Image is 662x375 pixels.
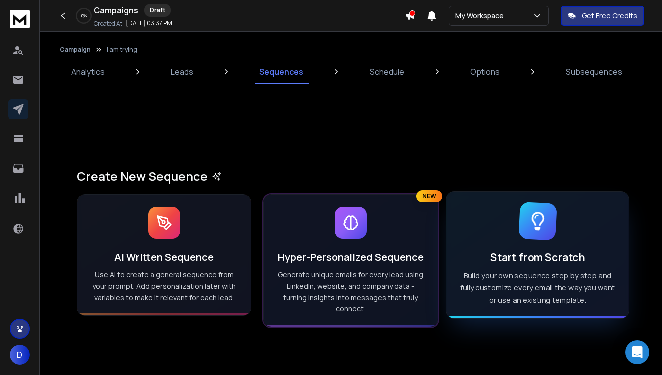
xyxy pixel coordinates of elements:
[89,269,239,303] p: Use AI to create a general sequence from your prompt. Add personalization later with variables to...
[464,60,506,84] a: Options
[416,190,442,202] div: NEW
[625,340,649,364] div: Open Intercom Messenger
[10,345,30,365] button: D
[566,66,622,78] p: Subsequences
[144,4,171,17] div: Draft
[60,46,91,54] button: Campaign
[560,60,628,84] a: Subsequences
[77,168,625,184] h1: Create New Sequence
[263,194,438,327] button: NEWHyper-Personalized SequenceGenerate unique emails for every lead using LinkedIn, website, and ...
[276,269,425,315] p: Generate unique emails for every lead using LinkedIn, website, and company data - turning insight...
[455,11,508,21] p: My Workspace
[126,19,172,27] p: [DATE] 03:37 PM
[81,13,87,19] p: 0 %
[459,270,616,306] p: Build your own sequence step by step and fully customize every email the way you want or use an e...
[89,251,239,263] h3: AI Written Sequence
[107,46,137,54] p: I am trying
[370,66,404,78] p: Schedule
[446,191,629,319] button: Start from ScratchBuild your own sequence step by step and fully customize every email the way yo...
[470,66,500,78] p: Options
[364,60,410,84] a: Schedule
[253,60,309,84] a: Sequences
[94,20,124,28] p: Created At:
[259,66,303,78] p: Sequences
[561,6,644,26] button: Get Free Credits
[165,60,199,84] a: Leads
[459,251,616,264] h3: Start from Scratch
[65,60,111,84] a: Analytics
[77,194,251,316] button: AI Written SequenceUse AI to create a general sequence from your prompt. Add personalization late...
[171,66,193,78] p: Leads
[10,10,30,28] img: logo
[276,251,425,263] h3: Hyper-Personalized Sequence
[582,11,637,21] p: Get Free Credits
[71,66,105,78] p: Analytics
[94,4,138,16] h1: Campaigns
